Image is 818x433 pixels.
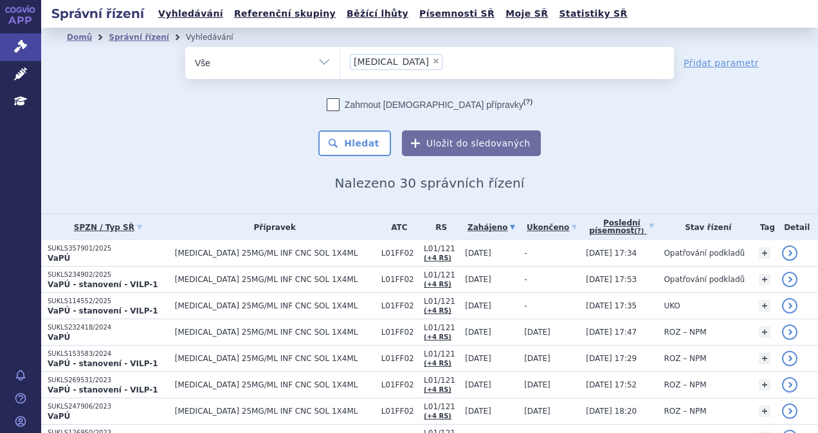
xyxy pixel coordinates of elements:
[48,402,168,411] p: SUKLS247906/2023
[175,328,375,337] span: [MEDICAL_DATA] 25MG/ML INF CNC SOL 1X4ML
[354,57,429,66] span: [MEDICAL_DATA]
[465,218,518,236] a: Zahájeno
[524,275,527,284] span: -
[465,380,491,389] span: [DATE]
[175,301,375,310] span: [MEDICAL_DATA] 25MG/ML INF CNC SOL 1X4ML
[48,349,168,358] p: SUKLS153583/2024
[759,326,770,338] a: +
[586,249,637,258] span: [DATE] 17:34
[424,386,451,393] a: (+4 RS)
[759,379,770,391] a: +
[381,354,417,363] span: L01FF02
[48,270,168,279] p: SUKLS234902/2025
[327,98,532,111] label: Zahrnout [DEMOGRAPHIC_DATA] přípravky
[424,402,459,411] span: L01/121
[782,324,797,340] a: detail
[586,275,637,284] span: [DATE] 17:53
[48,254,70,263] strong: VaPÚ
[465,407,491,416] span: [DATE]
[782,377,797,393] a: detail
[586,214,657,240] a: Poslednípísemnost(?)
[230,5,340,22] a: Referenční skupiny
[424,307,451,314] a: (+4 RS)
[759,405,770,417] a: +
[334,175,524,191] span: Nalezeno 30 správních řízení
[424,270,459,279] span: L01/121
[759,247,770,259] a: +
[664,407,706,416] span: ROZ – NPM
[375,214,417,240] th: ATC
[48,280,158,289] strong: VaPÚ - stanovení - VILP-1
[424,297,459,306] span: L01/121
[502,5,552,22] a: Moje SŘ
[759,274,770,285] a: +
[432,57,440,65] span: ×
[586,301,637,310] span: [DATE] 17:35
[109,33,169,42] a: Správní řízení
[48,333,70,342] strong: VaPÚ
[586,380,637,389] span: [DATE] 17:52
[381,275,417,284] span: L01FF02
[402,130,541,156] button: Uložit do sledovaných
[782,351,797,366] a: detail
[381,380,417,389] span: L01FF02
[424,360,451,367] a: (+4 RS)
[752,214,776,240] th: Tag
[48,297,168,306] p: SUKLS114552/2025
[186,28,250,47] li: Vyhledávání
[465,354,491,363] span: [DATE]
[48,376,168,385] p: SUKLS269531/2023
[524,354,550,363] span: [DATE]
[175,354,375,363] span: [MEDICAL_DATA] 25MG/ML INF CNC SOL 1X4ML
[175,407,375,416] span: [MEDICAL_DATA] 25MG/ML INF CNC SOL 1X4ML
[586,328,637,337] span: [DATE] 17:47
[415,5,498,22] a: Písemnosti SŘ
[424,412,451,420] a: (+4 RS)
[664,249,745,258] span: Opatřování podkladů
[782,245,797,261] a: detail
[343,5,412,22] a: Běžící lhůty
[776,214,818,240] th: Detail
[424,349,459,358] span: L01/121
[524,380,550,389] span: [DATE]
[48,306,158,315] strong: VaPÚ - stanovení - VILP-1
[555,5,631,22] a: Statistiky SŘ
[381,328,417,337] span: L01FF02
[524,249,527,258] span: -
[41,4,154,22] h2: Správní řízení
[664,301,680,310] span: UKO
[465,328,491,337] span: [DATE]
[446,53,453,69] input: [MEDICAL_DATA]
[424,254,451,261] a: (+4 RS)
[524,301,527,310] span: -
[381,301,417,310] span: L01FF02
[318,130,391,156] button: Hledat
[782,298,797,314] a: detail
[424,376,459,385] span: L01/121
[586,354,637,363] span: [DATE] 17:29
[417,214,459,240] th: RS
[48,244,168,253] p: SUKLS357901/2025
[524,328,550,337] span: [DATE]
[782,403,797,419] a: detail
[684,57,759,69] a: Přidat parametr
[759,300,770,312] a: +
[664,275,745,284] span: Opatřování podkladů
[175,380,375,389] span: [MEDICAL_DATA] 25MG/ML INF CNC SOL 1X4ML
[524,218,579,236] a: Ukončeno
[465,301,491,310] span: [DATE]
[48,323,168,332] p: SUKLS232418/2024
[67,33,92,42] a: Domů
[424,323,459,332] span: L01/121
[664,354,706,363] span: ROZ – NPM
[48,218,168,236] a: SPZN / Typ SŘ
[168,214,375,240] th: Přípravek
[657,214,752,240] th: Stav řízení
[634,227,644,235] abbr: (?)
[465,275,491,284] span: [DATE]
[175,249,375,258] span: [MEDICAL_DATA] 25MG/ML INF CNC SOL 1X4ML
[424,244,459,253] span: L01/121
[664,328,706,337] span: ROZ – NPM
[759,353,770,364] a: +
[586,407,637,416] span: [DATE] 18:20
